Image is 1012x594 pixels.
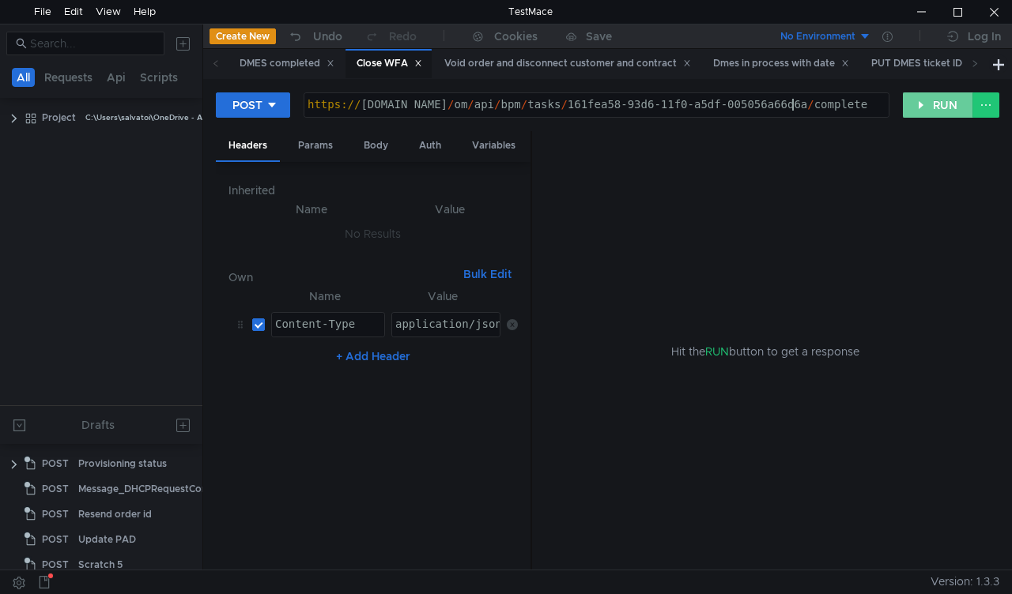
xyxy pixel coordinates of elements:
span: RUN [705,344,729,359]
button: All [12,68,35,87]
th: Name [265,287,385,306]
span: POST [42,553,69,577]
div: PUT DMES ticket ID [871,55,976,72]
button: POST [216,92,290,118]
div: Save [586,31,612,42]
th: Value [385,287,500,306]
div: Body [351,131,401,160]
div: Provisioning status [78,452,167,476]
button: Bulk Edit [457,265,518,284]
div: Headers [216,131,280,162]
div: Cookies [494,27,538,46]
div: Dmes in process with date [713,55,849,72]
button: Scripts [135,68,183,87]
div: DMES completed [240,55,334,72]
span: POST [42,502,69,526]
div: C:\Users\salvatoi\OneDrive - AMDOCS\Backup Folders\Documents\testmace\Project [85,106,406,130]
button: Requests [40,68,97,87]
div: Undo [313,27,342,46]
button: No Environment [761,24,871,49]
div: Drafts [81,415,115,434]
h6: Own [228,268,457,287]
span: POST [42,477,69,501]
div: Params [285,131,346,160]
div: Update PAD [78,528,136,551]
h6: Inherited [228,181,518,200]
span: POST [42,528,69,551]
button: Redo [353,24,428,48]
span: Hit the button to get a response [671,343,859,360]
div: Project [42,106,76,130]
div: Void order and disconnect customer and contract [444,55,691,72]
button: RUN [903,92,973,118]
div: Resend order id [78,502,152,526]
button: Undo [276,24,353,48]
th: Name [241,200,382,219]
div: Auth [406,131,454,160]
th: Value [382,200,518,219]
div: POST [232,96,262,114]
button: Create New [210,28,276,44]
div: Close WFA [357,55,422,72]
div: Log In [968,27,1001,46]
span: Version: 1.3.3 [931,570,999,593]
div: No Environment [780,29,855,44]
span: POST [42,452,69,476]
div: Message_DHCPRequestCompleted [78,477,240,501]
button: Api [102,68,130,87]
input: Search... [30,35,155,52]
div: Scratch 5 [78,553,123,577]
nz-embed-empty: No Results [345,227,401,241]
div: Redo [389,27,417,46]
button: + Add Header [330,347,417,366]
div: Variables [459,131,528,160]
